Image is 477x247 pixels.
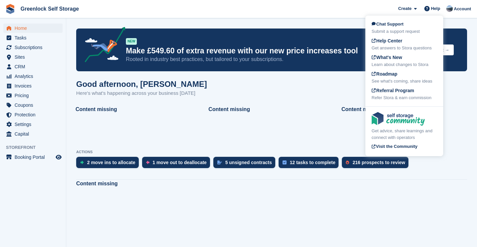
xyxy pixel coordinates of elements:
a: Help Center Get answers to Stora questions [372,37,437,51]
div: Learn about changes to Stora [372,61,437,68]
span: Account [454,6,471,12]
img: Jamie Hamilton [446,5,453,12]
div: 1 move out to deallocate [153,160,207,165]
img: price-adjustments-announcement-icon-8257ccfd72463d97f412b2fc003d46551f7dbcb40ab6d574587a9cd5c0d94... [79,27,126,65]
a: menu [3,24,63,33]
span: Tasks [15,33,54,42]
img: community-logo-e120dcb29bea30313fccf008a00513ea5fe9ad107b9d62852cae38739ed8438e.svg [372,112,425,126]
strong: Content missing [76,106,117,112]
a: Preview store [55,153,63,161]
span: Booking Portal [15,153,54,162]
a: menu [3,129,63,139]
p: Here's what's happening across your business [DATE] [76,90,207,97]
span: Help Center [372,38,402,43]
a: Greenlock Self Storage [18,3,81,14]
span: Home [15,24,54,33]
a: 12 tasks to complete [279,157,342,171]
a: menu [3,110,63,119]
span: Coupons [15,100,54,110]
strong: Content missing [76,181,118,186]
img: move_ins_to_allocate_icon-fdf77a2bb77ea45bf5b3d319d69a93e2d87916cf1d5bf7949dd705db3b84f3ca.svg [80,160,84,164]
span: Help [431,5,440,12]
div: 12 tasks to complete [290,160,336,165]
a: menu [3,153,63,162]
div: Refer Stora & earn commission [372,94,437,101]
span: Invoices [15,81,54,91]
div: Get answers to Stora questions [372,45,437,51]
img: prospect-51fa495bee0391a8d652442698ab0144808aea92771e9ea1ae160a38d050c398.svg [346,160,349,164]
a: menu [3,72,63,81]
a: 216 prospects to review [342,157,412,171]
img: stora-icon-8386f47178a22dfd0bd8f6a31ec36ba5ce8667c1dd55bd0f319d3a0aa187defe.svg [5,4,15,14]
span: What's New [372,55,402,60]
h1: Good afternoon, [PERSON_NAME] [76,80,207,89]
span: Subscriptions [15,43,54,52]
a: 1 move out to deallocate [142,157,213,171]
a: menu [3,100,63,110]
span: Roadmap [372,71,397,77]
a: menu [3,52,63,62]
span: Visit the Community [372,144,417,149]
strong: Content missing [208,106,250,112]
strong: Content missing [342,106,383,112]
a: menu [3,81,63,91]
a: Get advice, share learnings and connect with operators Visit the Community [372,112,437,151]
img: task-75834270c22a3079a89374b754ae025e5fb1db73e45f91037f5363f120a921f8.svg [283,160,287,164]
p: ACTIONS [76,150,467,154]
a: menu [3,33,63,42]
span: Sites [15,52,54,62]
a: 2 move ins to allocate [76,157,142,171]
span: Capital [15,129,54,139]
div: Submit a support request [372,28,437,35]
p: Rooted in industry best practices, but tailored to your subscriptions. [126,56,409,63]
span: Settings [15,120,54,129]
span: Storefront [6,144,66,151]
div: 2 move ins to allocate [87,160,135,165]
div: 216 prospects to review [352,160,405,165]
span: Create [398,5,411,12]
div: 5 unsigned contracts [225,160,272,165]
span: Referral Program [372,88,414,93]
span: Protection [15,110,54,119]
span: Analytics [15,72,54,81]
a: 5 unsigned contracts [213,157,279,171]
a: What's New Learn about changes to Stora [372,54,437,68]
a: menu [3,120,63,129]
span: Pricing [15,91,54,100]
span: Chat Support [372,22,403,27]
div: Get advice, share learnings and connect with operators [372,128,437,141]
a: Referral Program Refer Stora & earn commission [372,87,437,101]
div: NEW [126,38,137,45]
p: Make £549.60 of extra revenue with our new price increases tool [126,46,409,56]
img: contract_signature_icon-13c848040528278c33f63329250d36e43548de30e8caae1d1a13099fd9432cc5.svg [217,160,222,164]
a: menu [3,62,63,71]
span: CRM [15,62,54,71]
div: See what's coming, share ideas [372,78,437,85]
a: menu [3,91,63,100]
a: menu [3,43,63,52]
img: move_outs_to_deallocate_icon-f764333ba52eb49d3ac5e1228854f67142a1ed5810a6f6cc68b1a99e826820c5.svg [146,160,149,164]
a: Roadmap See what's coming, share ideas [372,71,437,85]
